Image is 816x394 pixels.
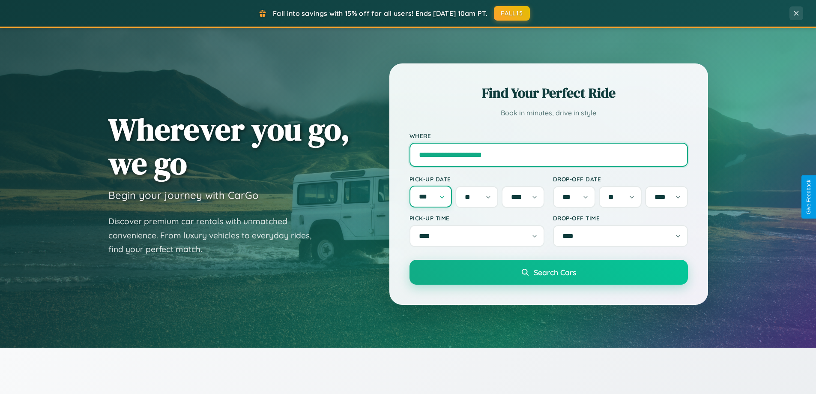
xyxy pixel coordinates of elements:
[553,214,688,222] label: Drop-off Time
[108,189,259,202] h3: Begin your journey with CarGo
[494,6,530,21] button: FALL15
[409,132,688,139] label: Where
[409,84,688,102] h2: Find Your Perfect Ride
[409,175,544,183] label: Pick-up Date
[409,260,688,285] button: Search Cars
[806,180,812,214] div: Give Feedback
[553,175,688,183] label: Drop-off Date
[273,9,487,18] span: Fall into savings with 15% off for all users! Ends [DATE] 10am PT.
[108,214,323,256] p: Discover premium car rentals with unmatched convenience. From luxury vehicles to everyday rides, ...
[108,112,350,180] h1: Wherever you go, we go
[409,107,688,119] p: Book in minutes, drive in style
[409,214,544,222] label: Pick-up Time
[534,268,576,277] span: Search Cars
